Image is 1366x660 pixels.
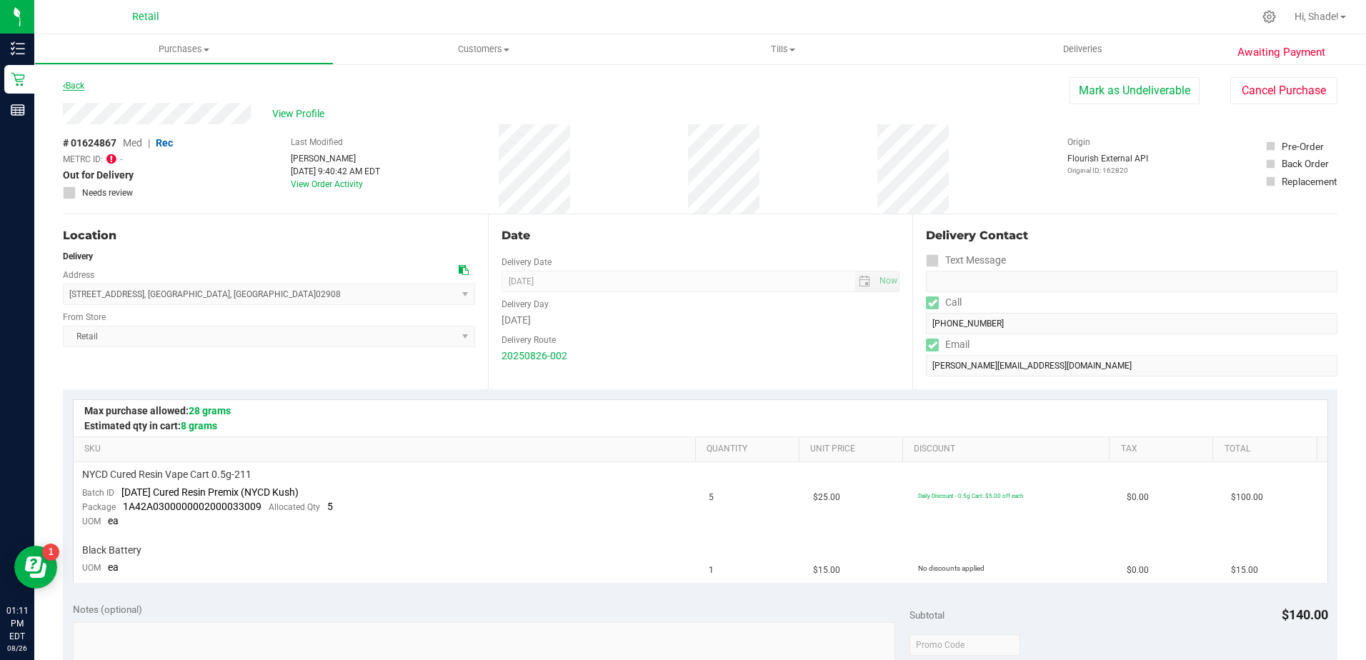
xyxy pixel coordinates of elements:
[291,179,363,189] a: View Order Activity
[11,41,25,56] inline-svg: Inventory
[106,152,116,166] span: OUT OF SYNC!
[709,564,714,577] span: 1
[63,136,116,151] span: # 01624867
[334,43,632,56] span: Customers
[272,106,329,121] span: View Profile
[123,137,142,149] span: Med
[121,486,299,498] span: [DATE] Cured Resin Premix (NYCD Kush)
[132,11,159,23] span: Retail
[82,488,114,498] span: Batch ID
[1067,165,1148,176] p: Original ID: 162820
[84,444,689,455] a: SKU
[108,515,119,526] span: ea
[933,34,1232,64] a: Deliveries
[63,81,84,91] a: Back
[120,153,122,166] span: -
[34,34,334,64] a: Purchases
[918,492,1023,499] span: Daily Discount - 0.5g Cart: $5.00 off each
[73,604,142,615] span: Notes (optional)
[327,501,333,512] span: 5
[707,444,793,455] a: Quantity
[82,186,133,199] span: Needs review
[1282,174,1337,189] div: Replacement
[148,137,150,149] span: |
[926,271,1337,292] input: Format: (999) 999-9999
[82,468,251,481] span: NYCD Cured Resin Vape Cart 0.5g-211
[634,43,932,56] span: Tills
[14,546,57,589] iframe: Resource center
[1121,444,1207,455] a: Tax
[1237,44,1325,61] span: Awaiting Payment
[926,313,1337,334] input: Format: (999) 999-9999
[82,563,101,573] span: UOM
[63,311,106,324] label: From Store
[502,313,900,328] div: [DATE]
[1282,607,1328,622] span: $140.00
[63,227,475,244] div: Location
[709,491,714,504] span: 5
[6,643,28,654] p: 08/26
[11,72,25,86] inline-svg: Retail
[1070,77,1200,104] button: Mark as Undeliverable
[35,43,333,56] span: Purchases
[1067,152,1148,176] div: Flourish External API
[914,444,1104,455] a: Discount
[1044,43,1122,56] span: Deliveries
[156,137,173,149] span: Rec
[926,250,1006,271] label: Text Message
[123,501,261,512] span: 1A42A0300000002000033009
[334,34,633,64] a: Customers
[459,263,469,278] div: Copy address to clipboard
[84,405,231,416] span: Max purchase allowed:
[63,168,134,183] span: Out for Delivery
[502,227,900,244] div: Date
[1282,139,1324,154] div: Pre-Order
[634,34,933,64] a: Tills
[84,420,217,431] span: Estimated qty in cart:
[1295,11,1339,22] span: Hi, Shade!
[63,251,93,261] strong: Delivery
[82,544,141,557] span: Black Battery
[1067,136,1090,149] label: Origin
[63,269,94,281] label: Address
[502,256,552,269] label: Delivery Date
[813,564,840,577] span: $15.00
[502,298,549,311] label: Delivery Day
[1127,491,1149,504] span: $0.00
[1231,564,1258,577] span: $15.00
[502,334,556,346] label: Delivery Route
[291,152,380,165] div: [PERSON_NAME]
[82,502,116,512] span: Package
[181,420,217,431] span: 8 grams
[63,153,103,166] span: METRC ID:
[189,405,231,416] span: 28 grams
[1231,491,1263,504] span: $100.00
[909,609,944,621] span: Subtotal
[502,350,567,361] a: 20250826-002
[926,292,962,313] label: Call
[11,103,25,117] inline-svg: Reports
[1282,156,1329,171] div: Back Order
[926,227,1337,244] div: Delivery Contact
[269,502,320,512] span: Allocated Qty
[1225,444,1311,455] a: Total
[909,634,1020,656] input: Promo Code
[1260,10,1278,24] div: Manage settings
[813,491,840,504] span: $25.00
[1230,77,1337,104] button: Cancel Purchase
[291,165,380,178] div: [DATE] 9:40:42 AM EDT
[82,516,101,526] span: UOM
[1127,564,1149,577] span: $0.00
[291,136,343,149] label: Last Modified
[6,604,28,643] p: 01:11 PM EDT
[42,544,59,561] iframe: Resource center unread badge
[810,444,897,455] a: Unit Price
[926,334,969,355] label: Email
[108,561,119,573] span: ea
[918,564,984,572] span: No discounts applied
